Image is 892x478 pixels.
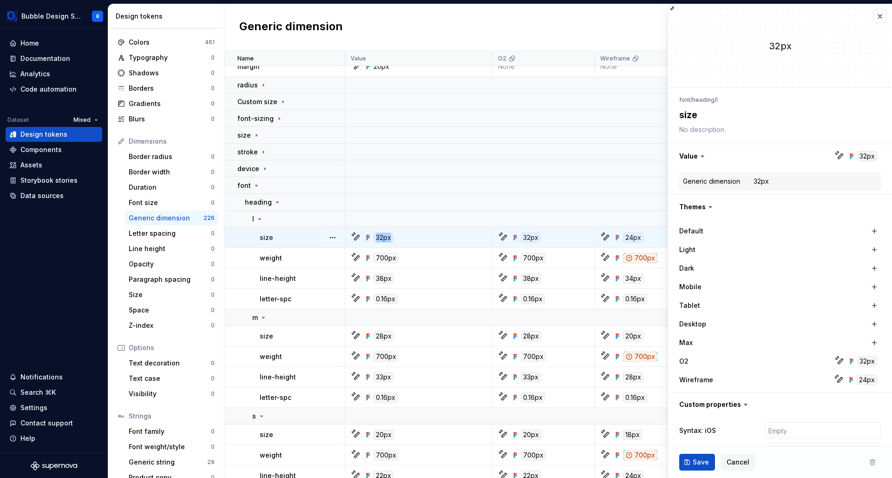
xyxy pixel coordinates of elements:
div: 0 [211,443,215,451]
a: Font size0 [125,195,218,210]
div: Code automation [20,85,77,94]
p: weight [260,253,282,263]
div: Typography [129,53,211,62]
div: 24px [857,375,877,385]
a: Borders0 [114,81,218,96]
div: Generic string [129,458,207,467]
div: 38px [521,273,541,284]
p: font-sizing [237,114,274,123]
div: 20px [521,430,541,440]
div: 28px [521,331,541,341]
div: 0 [211,260,215,268]
a: Font family0 [125,424,218,439]
a: Duration0 [125,180,218,195]
div: 0 [211,390,215,398]
p: size [260,332,273,341]
div: Bubble Design System [21,12,81,21]
p: letter-spc [260,294,291,304]
div: 32px [374,232,394,243]
div: 0 [211,153,215,160]
div: Z-index [129,321,211,330]
div: Storybook stories [20,176,78,185]
p: size [260,233,273,242]
p: radius [237,80,258,90]
div: Blurs [129,114,211,124]
div: 461 [205,39,215,46]
a: Visibility0 [125,386,218,401]
div: 0 [211,291,215,299]
button: Contact support [6,416,102,431]
div: Settings [20,403,47,412]
div: Text decoration [129,358,211,368]
div: Strings [129,412,215,421]
label: Light [679,245,695,254]
div: 32px [857,356,877,366]
a: Design tokens [6,127,102,142]
a: Data sources [6,188,102,203]
div: 29 [207,458,215,466]
div: 0 [211,199,215,206]
span: Cancel [727,458,749,467]
input: Empty [765,422,881,439]
a: Generic string29 [125,455,218,470]
div: 0 [211,245,215,252]
label: Mobile [679,282,702,292]
div: 0 [211,184,215,191]
a: Generic dimension226 [125,211,218,226]
a: Z-index0 [125,318,218,333]
div: Visibility [129,389,211,398]
div: 0 [211,375,215,382]
div: 700px [623,352,657,362]
td: None [492,56,595,77]
div: 18px [623,430,642,440]
p: heading [245,198,272,207]
a: Assets [6,158,102,173]
div: 700px [521,352,546,362]
div: 20px [374,62,389,71]
p: Value [351,55,366,62]
div: Font size [129,198,211,207]
p: line-height [260,372,296,382]
div: Dataset [7,116,29,124]
div: Notifications [20,372,63,382]
div: 0 [211,69,215,77]
div: 0 [211,230,215,237]
textarea: size [677,106,879,123]
svg: Supernova Logo [31,461,77,471]
div: Borders [129,84,211,93]
div: 20px [374,430,394,440]
div: Options [129,343,215,352]
p: weight [260,451,282,460]
div: Generic dimension [683,177,740,186]
div: Contact support [20,418,73,428]
p: letter-spc [260,393,291,402]
div: 700px [374,450,399,460]
div: 0 [211,168,215,176]
a: Size0 [125,287,218,302]
div: Analytics [20,69,50,79]
a: Blurs0 [114,112,218,126]
p: size [237,131,251,140]
a: Paragraph spacing0 [125,272,218,287]
div: 0 [211,115,215,123]
button: Bubble Design SystemR [2,6,106,26]
img: 1a847f6c-1245-4c66-adf2-ab3a177fc91e.png [7,11,18,22]
div: Letter spacing [129,229,211,238]
div: 0 [211,428,215,435]
p: m [252,313,258,322]
div: 700px [623,253,657,263]
div: Border width [129,167,211,177]
div: Font family [129,427,211,436]
div: 700px [374,253,399,263]
div: 700px [623,450,657,460]
button: Mixed [69,113,102,126]
div: 0.16px [521,294,545,304]
a: Line height0 [125,241,218,256]
div: 32px [521,232,541,243]
button: Help [6,431,102,446]
div: R [96,13,99,20]
a: Space0 [125,303,218,318]
div: Help [20,434,35,443]
label: Syntax: iOS [679,426,716,435]
div: 0 [211,100,215,107]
